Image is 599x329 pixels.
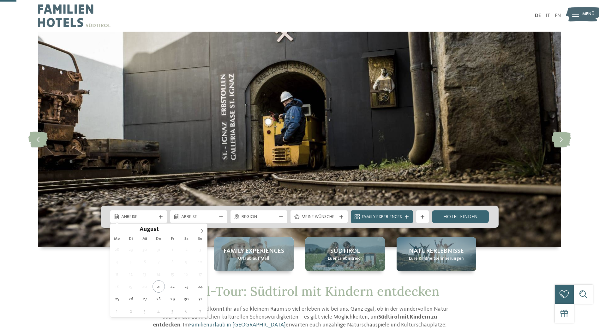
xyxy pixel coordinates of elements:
[139,256,151,268] span: August 6, 2025
[180,243,193,256] span: August 2, 2025
[153,268,165,280] span: August 14, 2025
[111,256,123,268] span: August 4, 2025
[152,237,165,241] span: Do
[140,227,159,233] span: August
[125,243,137,256] span: Juli 29, 2025
[153,293,165,305] span: August 28, 2025
[194,305,207,317] span: September 7, 2025
[138,237,152,241] span: Mi
[181,214,216,220] span: Abreise
[242,214,277,220] span: Region
[409,247,464,256] span: Naturerlebnisse
[180,305,193,317] span: September 6, 2025
[166,268,179,280] span: August 15, 2025
[166,305,179,317] span: September 5, 2025
[194,293,207,305] span: August 31, 2025
[194,280,207,293] span: August 24, 2025
[111,280,123,293] span: August 18, 2025
[125,268,137,280] span: August 12, 2025
[546,13,550,18] a: IT
[180,268,193,280] span: August 16, 2025
[139,243,151,256] span: Juli 30, 2025
[180,280,193,293] span: August 23, 2025
[111,305,123,317] span: September 1, 2025
[111,293,123,305] span: August 25, 2025
[153,243,165,256] span: Juli 31, 2025
[38,32,561,247] img: Südtirol mit Kindern entdecken: die Highlights
[189,322,286,328] a: Familienurlaub in [GEOGRAPHIC_DATA]
[160,283,440,299] span: Auf Cool-Tour: Südtirol mit Kindern entdecken
[110,237,124,241] span: Mo
[582,11,595,17] span: Menü
[397,237,476,271] a: Südtirol mit Kindern entdecken: die Highlights Naturerlebnisse Eure Kindheitserinnerungen
[535,13,541,18] a: DE
[124,237,138,241] span: Di
[121,214,156,220] span: Anreise
[194,256,207,268] span: August 10, 2025
[328,256,363,262] span: Euer Erlebnisreich
[125,305,137,317] span: September 2, 2025
[153,305,165,317] span: September 4, 2025
[139,293,151,305] span: August 27, 2025
[159,226,180,233] input: Year
[179,237,193,241] span: Sa
[166,243,179,256] span: August 1, 2025
[125,280,137,293] span: August 19, 2025
[125,256,137,268] span: August 5, 2025
[165,237,179,241] span: Fr
[224,247,284,256] span: Family Experiences
[180,293,193,305] span: August 30, 2025
[432,210,489,223] a: Hotel finden
[194,243,207,256] span: August 3, 2025
[193,237,207,241] span: So
[139,268,151,280] span: August 13, 2025
[555,13,561,18] a: EN
[139,305,151,317] span: September 3, 2025
[302,214,337,220] span: Meine Wünsche
[153,256,165,268] span: August 7, 2025
[238,256,269,262] span: Urlaub auf Maß
[139,280,151,293] span: August 20, 2025
[111,243,123,256] span: Juli 28, 2025
[214,237,294,271] a: Südtirol mit Kindern entdecken: die Highlights Family Experiences Urlaub auf Maß
[153,280,165,293] span: August 21, 2025
[180,256,193,268] span: August 9, 2025
[330,247,360,256] span: Südtirol
[362,214,402,220] span: Family Experiences
[111,268,123,280] span: August 11, 2025
[166,280,179,293] span: August 22, 2025
[125,293,137,305] span: August 26, 2025
[166,256,179,268] span: August 8, 2025
[166,293,179,305] span: August 29, 2025
[305,237,385,271] a: Südtirol mit Kindern entdecken: die Highlights Südtirol Euer Erlebnisreich
[194,268,207,280] span: August 17, 2025
[409,256,464,262] span: Eure Kindheitserinnerungen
